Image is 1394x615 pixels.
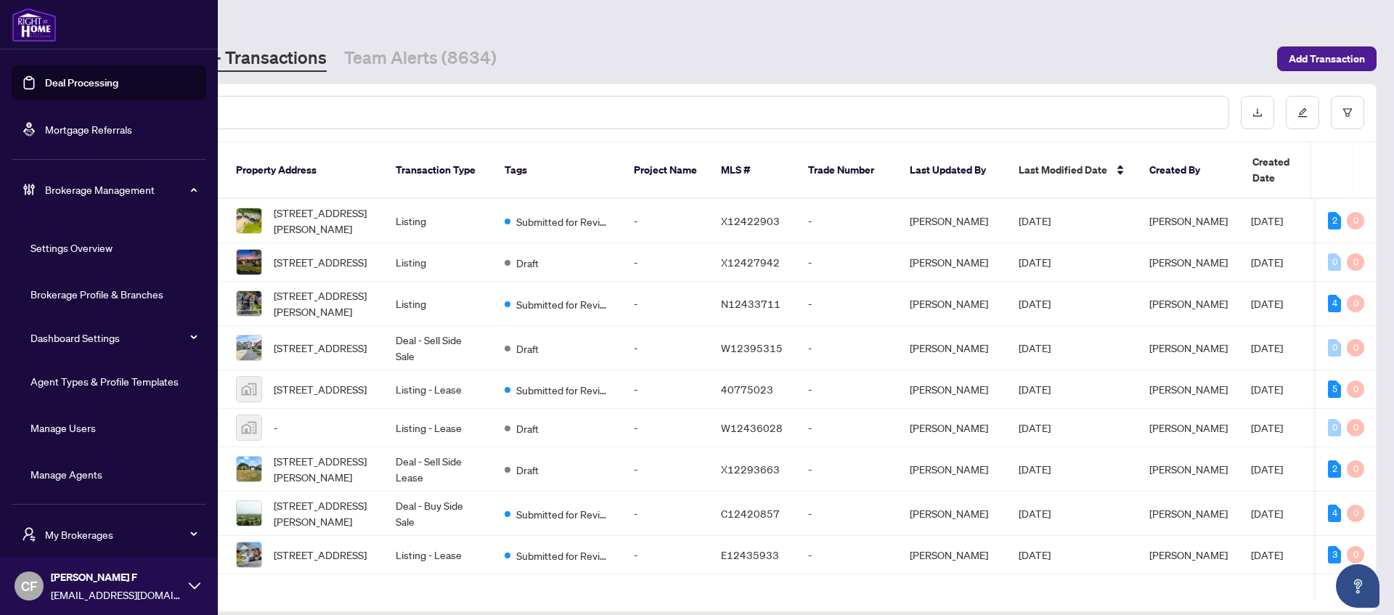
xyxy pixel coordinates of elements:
[30,241,113,254] a: Settings Overview
[1251,383,1283,396] span: [DATE]
[1019,214,1051,227] span: [DATE]
[1347,339,1364,357] div: 0
[1297,107,1308,118] span: edit
[274,381,367,397] span: [STREET_ADDRESS]
[516,547,611,563] span: Submitted for Review
[1019,548,1051,561] span: [DATE]
[796,243,898,282] td: -
[22,527,36,542] span: user-switch
[1149,548,1228,561] span: [PERSON_NAME]
[898,447,1007,492] td: [PERSON_NAME]
[1019,507,1051,520] span: [DATE]
[1347,380,1364,398] div: 0
[516,382,611,398] span: Submitted for Review
[12,7,57,42] img: logo
[1328,419,1341,436] div: 0
[1251,548,1283,561] span: [DATE]
[274,497,372,529] span: [STREET_ADDRESS][PERSON_NAME]
[30,375,179,388] a: Agent Types & Profile Templates
[237,250,261,274] img: thumbnail-img
[51,569,182,585] span: [PERSON_NAME] F
[898,536,1007,574] td: [PERSON_NAME]
[1251,297,1283,310] span: [DATE]
[898,282,1007,326] td: [PERSON_NAME]
[622,447,709,492] td: -
[796,326,898,370] td: -
[384,370,493,409] td: Listing - Lease
[709,142,796,199] th: MLS #
[384,282,493,326] td: Listing
[796,282,898,326] td: -
[1328,546,1341,563] div: 3
[796,409,898,447] td: -
[1149,507,1228,520] span: [PERSON_NAME]
[1328,505,1341,522] div: 4
[898,142,1007,199] th: Last Updated By
[1328,212,1341,229] div: 2
[1252,107,1263,118] span: download
[898,409,1007,447] td: [PERSON_NAME]
[274,453,372,485] span: [STREET_ADDRESS][PERSON_NAME]
[1289,47,1365,70] span: Add Transaction
[237,501,261,526] img: thumbnail-img
[1331,96,1364,129] button: filter
[721,383,773,396] span: 40775023
[796,142,898,199] th: Trade Number
[1138,142,1241,199] th: Created By
[1251,421,1283,434] span: [DATE]
[721,463,780,476] span: X12293663
[274,420,277,436] span: -
[1019,383,1051,396] span: [DATE]
[237,457,261,481] img: thumbnail-img
[30,331,120,344] a: Dashboard Settings
[384,326,493,370] td: Deal - Sell Side Sale
[384,243,493,282] td: Listing
[1019,421,1051,434] span: [DATE]
[622,492,709,536] td: -
[1347,460,1364,478] div: 0
[224,142,384,199] th: Property Address
[796,536,898,574] td: -
[721,341,783,354] span: W12395315
[622,199,709,243] td: -
[1347,419,1364,436] div: 0
[622,536,709,574] td: -
[274,340,367,356] span: [STREET_ADDRESS]
[516,462,539,478] span: Draft
[1347,546,1364,563] div: 0
[1241,142,1342,199] th: Created Date
[30,468,102,481] a: Manage Agents
[516,213,611,229] span: Submitted for Review
[1149,297,1228,310] span: [PERSON_NAME]
[384,199,493,243] td: Listing
[1328,460,1341,478] div: 2
[1149,256,1228,269] span: [PERSON_NAME]
[1149,214,1228,227] span: [PERSON_NAME]
[898,243,1007,282] td: [PERSON_NAME]
[274,254,367,270] span: [STREET_ADDRESS]
[1019,297,1051,310] span: [DATE]
[1251,256,1283,269] span: [DATE]
[1149,463,1228,476] span: [PERSON_NAME]
[721,548,779,561] span: E12435933
[1252,154,1313,186] span: Created Date
[1251,507,1283,520] span: [DATE]
[1347,212,1364,229] div: 0
[721,256,780,269] span: X12427942
[898,326,1007,370] td: [PERSON_NAME]
[721,421,783,434] span: W12436028
[516,420,539,436] span: Draft
[1328,253,1341,271] div: 0
[1149,383,1228,396] span: [PERSON_NAME]
[1347,505,1364,522] div: 0
[516,506,611,522] span: Submitted for Review
[796,492,898,536] td: -
[721,214,780,227] span: X12422903
[1251,214,1283,227] span: [DATE]
[1019,256,1051,269] span: [DATE]
[30,288,163,301] a: Brokerage Profile & Branches
[1277,46,1377,71] button: Add Transaction
[1019,341,1051,354] span: [DATE]
[796,370,898,409] td: -
[45,526,196,542] span: My Brokerages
